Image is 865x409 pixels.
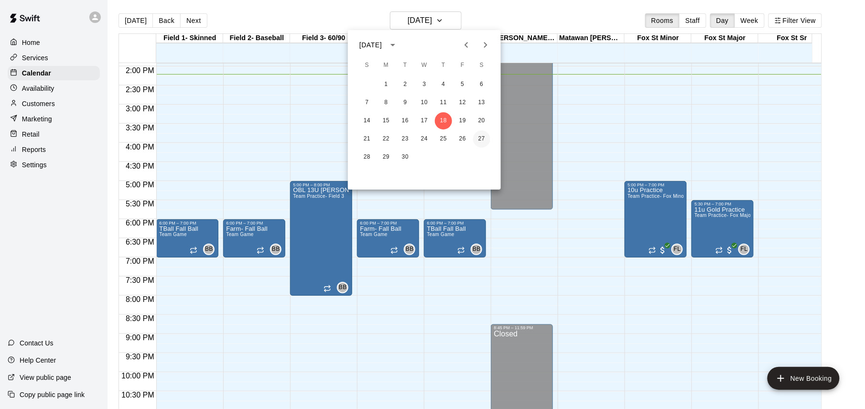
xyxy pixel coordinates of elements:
[473,94,490,111] button: 13
[397,94,414,111] button: 9
[378,112,395,129] button: 15
[385,37,401,53] button: calendar view is open, switch to year view
[416,76,433,93] button: 3
[358,56,376,75] span: Sunday
[378,149,395,166] button: 29
[435,130,452,148] button: 25
[378,56,395,75] span: Monday
[397,130,414,148] button: 23
[473,130,490,148] button: 27
[454,112,471,129] button: 19
[435,112,452,129] button: 18
[454,76,471,93] button: 5
[397,149,414,166] button: 30
[454,56,471,75] span: Friday
[454,130,471,148] button: 26
[416,56,433,75] span: Wednesday
[358,112,376,129] button: 14
[416,130,433,148] button: 24
[454,94,471,111] button: 12
[416,94,433,111] button: 10
[457,35,476,54] button: Previous month
[378,76,395,93] button: 1
[358,149,376,166] button: 28
[358,130,376,148] button: 21
[435,56,452,75] span: Thursday
[378,94,395,111] button: 8
[473,76,490,93] button: 6
[358,94,376,111] button: 7
[397,76,414,93] button: 2
[397,56,414,75] span: Tuesday
[359,40,382,50] div: [DATE]
[435,76,452,93] button: 4
[476,35,495,54] button: Next month
[435,94,452,111] button: 11
[416,112,433,129] button: 17
[378,130,395,148] button: 22
[473,112,490,129] button: 20
[473,56,490,75] span: Saturday
[397,112,414,129] button: 16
